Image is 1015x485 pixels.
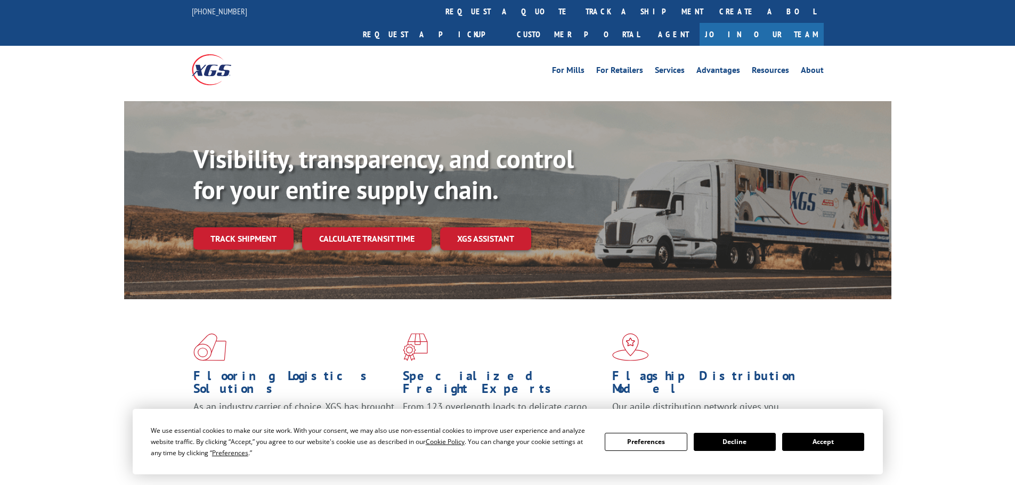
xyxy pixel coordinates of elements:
[440,227,531,250] a: XGS ASSISTANT
[605,433,687,451] button: Preferences
[193,369,395,400] h1: Flooring Logistics Solutions
[403,333,428,361] img: xgs-icon-focused-on-flooring-red
[696,66,740,78] a: Advantages
[193,400,394,438] span: As an industry carrier of choice, XGS has brought innovation and dedication to flooring logistics...
[700,23,824,46] a: Join Our Team
[752,66,789,78] a: Resources
[212,448,248,457] span: Preferences
[193,142,574,206] b: Visibility, transparency, and control for your entire supply chain.
[151,425,592,458] div: We use essential cookies to make our site work. With your consent, we may also use non-essential ...
[801,66,824,78] a: About
[694,433,776,451] button: Decline
[133,409,883,474] div: Cookie Consent Prompt
[302,227,432,250] a: Calculate transit time
[509,23,647,46] a: Customer Portal
[612,333,649,361] img: xgs-icon-flagship-distribution-model-red
[355,23,509,46] a: Request a pickup
[552,66,584,78] a: For Mills
[192,6,247,17] a: [PHONE_NUMBER]
[612,369,814,400] h1: Flagship Distribution Model
[193,333,226,361] img: xgs-icon-total-supply-chain-intelligence-red
[596,66,643,78] a: For Retailers
[655,66,685,78] a: Services
[782,433,864,451] button: Accept
[403,400,604,448] p: From 123 overlength loads to delicate cargo, our experienced staff knows the best way to move you...
[403,369,604,400] h1: Specialized Freight Experts
[426,437,465,446] span: Cookie Policy
[647,23,700,46] a: Agent
[193,227,294,250] a: Track shipment
[612,400,808,425] span: Our agile distribution network gives you nationwide inventory management on demand.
